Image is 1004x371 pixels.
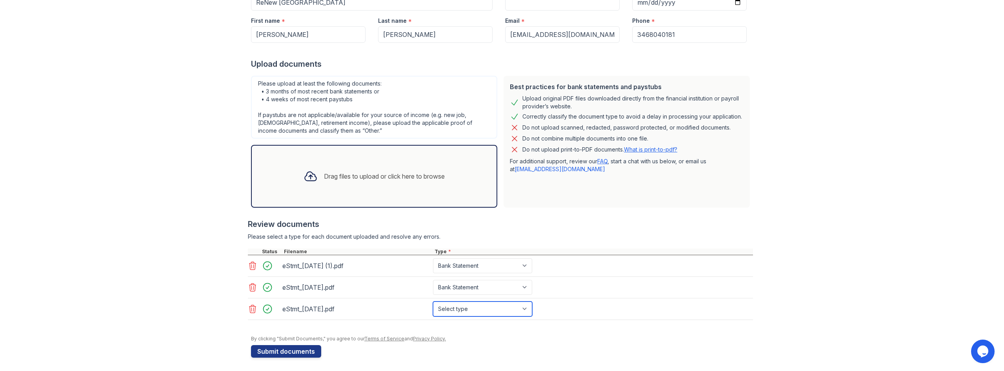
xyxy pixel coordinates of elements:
[413,336,446,342] a: Privacy Policy.
[624,146,677,153] a: What is print-to-pdf?
[522,95,744,110] div: Upload original PDF files downloaded directly from the financial institution or payroll provider’...
[251,17,280,25] label: First name
[433,249,753,255] div: Type
[251,58,753,69] div: Upload documents
[522,146,677,154] p: Do not upload print-to-PDF documents.
[597,158,607,164] a: FAQ
[505,17,520,25] label: Email
[971,340,996,363] iframe: chat widget
[515,166,605,172] a: [EMAIL_ADDRESS][DOMAIN_NAME]
[282,260,430,272] div: eStmt_[DATE] (1).pdf
[632,17,650,25] label: Phone
[248,219,753,230] div: Review documents
[251,345,321,358] button: Submit documents
[510,157,744,173] p: For additional support, review our , start a chat with us below, or email us at
[522,123,731,132] div: Do not upload scanned, redacted, password protected, or modified documents.
[282,281,430,294] div: eStmt_[DATE].pdf
[251,336,753,342] div: By clicking "Submit Documents," you agree to our and
[282,303,430,315] div: eStmt_[DATE].pdf
[248,233,753,241] div: Please select a type for each document uploaded and resolve any errors.
[378,17,407,25] label: Last name
[282,249,433,255] div: Filename
[324,172,445,181] div: Drag files to upload or click here to browse
[364,336,404,342] a: Terms of Service
[522,112,742,121] div: Correctly classify the document type to avoid a delay in processing your application.
[251,76,497,139] div: Please upload at least the following documents: • 3 months of most recent bank statements or • 4 ...
[260,249,282,255] div: Status
[522,134,648,143] div: Do not combine multiple documents into one file.
[510,82,744,91] div: Best practices for bank statements and paystubs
